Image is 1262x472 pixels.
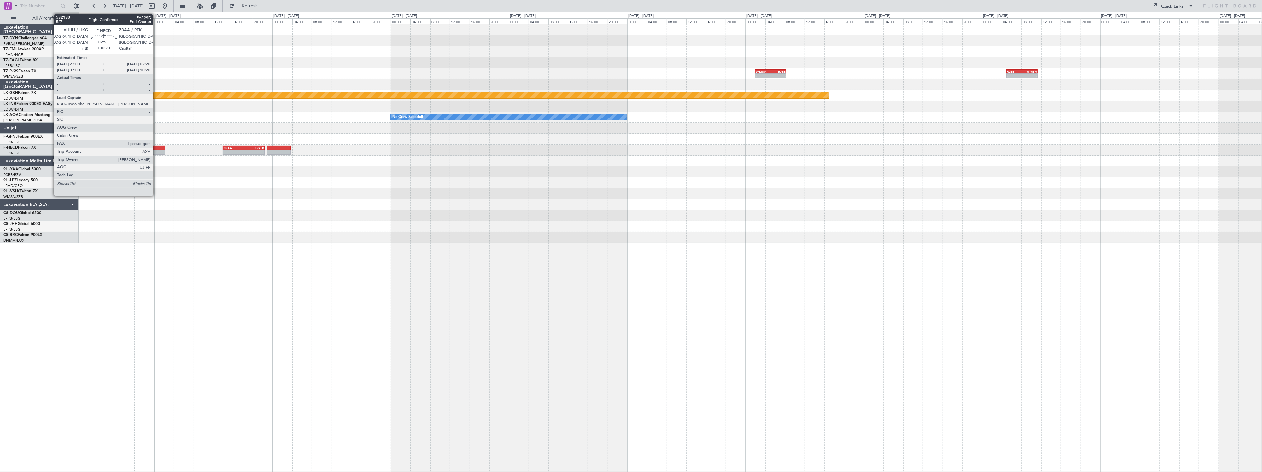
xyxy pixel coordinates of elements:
div: - [1022,74,1037,78]
div: UGTB [244,146,264,150]
div: 00:00 [745,18,765,24]
div: 20:00 [1199,18,1219,24]
a: 9H-LPZLegacy 500 [3,178,38,182]
a: T7-DYNChallenger 604 [3,36,47,40]
div: - [244,150,264,154]
div: Quick Links [1161,3,1184,10]
a: F-HECDFalcon 7X [3,146,36,150]
a: EDLW/DTM [3,107,23,112]
span: [DATE] - [DATE] [113,3,144,9]
span: CS-JHH [3,222,18,226]
div: - [1007,74,1022,78]
div: 04:00 [174,18,194,24]
div: 20:00 [371,18,391,24]
div: - [756,74,771,78]
a: T7-EMIHawker 900XP [3,47,44,51]
div: [DATE] - [DATE] [273,13,299,19]
div: 04:00 [765,18,785,24]
a: CS-DOUGlobal 6500 [3,211,41,215]
div: [DATE] - [DATE] [1220,13,1245,19]
div: 00:00 [627,18,647,24]
div: 16:00 [588,18,608,24]
div: No Crew Sabadell [392,112,423,122]
span: T7-DYN [3,36,18,40]
a: [PERSON_NAME]/QSA [3,118,42,123]
div: 16:00 [943,18,962,24]
a: EDLW/DTM [3,96,23,101]
button: All Aircraft [7,13,72,24]
a: LFPB/LBG [3,151,21,156]
button: Quick Links [1148,1,1197,11]
div: [DATE] - [DATE] [983,13,1008,19]
div: RJBB [1007,70,1022,73]
div: 12:00 [805,18,824,24]
div: [DATE] - [DATE] [80,13,106,19]
a: LFPB/LBG [3,227,21,232]
div: 16:00 [1179,18,1199,24]
span: 9H-VSLK [3,189,20,193]
div: 04:00 [1238,18,1258,24]
a: WMSA/SZB [3,194,23,199]
div: 12:00 [568,18,588,24]
div: 12:00 [1159,18,1179,24]
input: Trip Number [20,1,58,11]
div: 20:00 [962,18,982,24]
span: T7-PJ29 [3,69,18,73]
div: 12:00 [450,18,470,24]
div: 08:00 [312,18,332,24]
span: F-GPNJ [3,135,18,139]
div: 12:00 [213,18,233,24]
div: 00:00 [272,18,292,24]
div: 00:00 [391,18,410,24]
div: 20:00 [1081,18,1100,24]
div: [DATE] - [DATE] [392,13,417,19]
div: 16:00 [824,18,844,24]
div: 12:00 [1041,18,1061,24]
div: 08:00 [667,18,686,24]
a: LX-AOACitation Mustang [3,113,51,117]
div: 16:00 [351,18,371,24]
a: 9H-VSLKFalcon 7X [3,189,38,193]
span: LX-GBH [3,91,18,95]
div: [DATE] - [DATE] [865,13,890,19]
div: [DATE] - [DATE] [746,13,772,19]
div: 04:00 [1002,18,1022,24]
div: 08:00 [75,18,95,24]
span: LX-INB [3,102,16,106]
a: LFPB/LBG [3,140,21,145]
a: LFPB/LBG [3,63,21,68]
a: DNMM/LOS [3,238,24,243]
div: 00:00 [864,18,884,24]
span: F-HECD [3,146,18,150]
div: 00:00 [982,18,1002,24]
div: 20:00 [134,18,154,24]
div: 20:00 [608,18,628,24]
span: Refresh [236,4,264,8]
a: LFPB/LBG [3,216,21,221]
div: 20:00 [844,18,864,24]
a: WMSA/SZB [3,74,23,79]
button: Refresh [226,1,266,11]
div: [DATE] - [DATE] [1101,13,1127,19]
div: 08:00 [194,18,213,24]
a: LFMD/CEQ [3,183,23,188]
a: LX-GBHFalcon 7X [3,91,36,95]
div: 12:00 [332,18,351,24]
span: 9H-LPZ [3,178,17,182]
div: RJBB [771,70,786,73]
a: LFMN/NCE [3,52,23,57]
div: 08:00 [548,18,568,24]
div: 12:00 [686,18,706,24]
a: T7-PJ29Falcon 7X [3,69,36,73]
div: [DATE] - [DATE] [510,13,536,19]
a: 9H-YAAGlobal 5000 [3,167,41,171]
a: LX-INBFalcon 900EX EASy II [3,102,56,106]
div: 08:00 [903,18,923,24]
div: 00:00 [1219,18,1239,24]
div: [DATE] - [DATE] [628,13,654,19]
div: 12:00 [95,18,115,24]
div: 04:00 [529,18,548,24]
div: 04:00 [410,18,430,24]
div: 00:00 [509,18,529,24]
div: 04:00 [883,18,903,24]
